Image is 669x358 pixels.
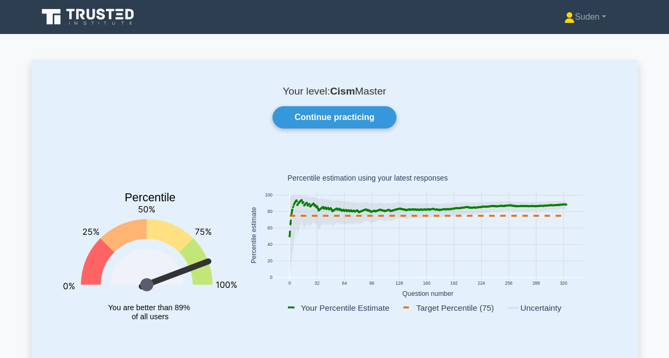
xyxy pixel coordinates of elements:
[267,209,272,215] text: 80
[108,303,190,312] tspan: You are better than 89%
[267,242,272,248] text: 40
[270,275,272,280] text: 0
[423,280,430,286] text: 160
[265,193,272,198] text: 100
[539,6,631,28] a: Suden
[369,280,375,286] text: 96
[272,106,396,129] a: Continue practicing
[287,174,448,183] text: Percentile estimation using your latest responses
[57,85,613,98] p: Your level: Master
[532,280,540,286] text: 288
[288,280,291,286] text: 0
[250,207,258,263] text: Percentile estimate
[450,280,458,286] text: 192
[315,280,320,286] text: 32
[559,280,567,286] text: 320
[342,280,347,286] text: 64
[505,280,513,286] text: 256
[330,86,355,97] b: Cism
[267,226,272,231] text: 60
[395,280,403,286] text: 128
[267,259,272,264] text: 20
[477,280,485,286] text: 224
[131,313,168,321] tspan: of all users
[402,290,453,297] text: Question number
[125,191,176,204] text: Percentile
